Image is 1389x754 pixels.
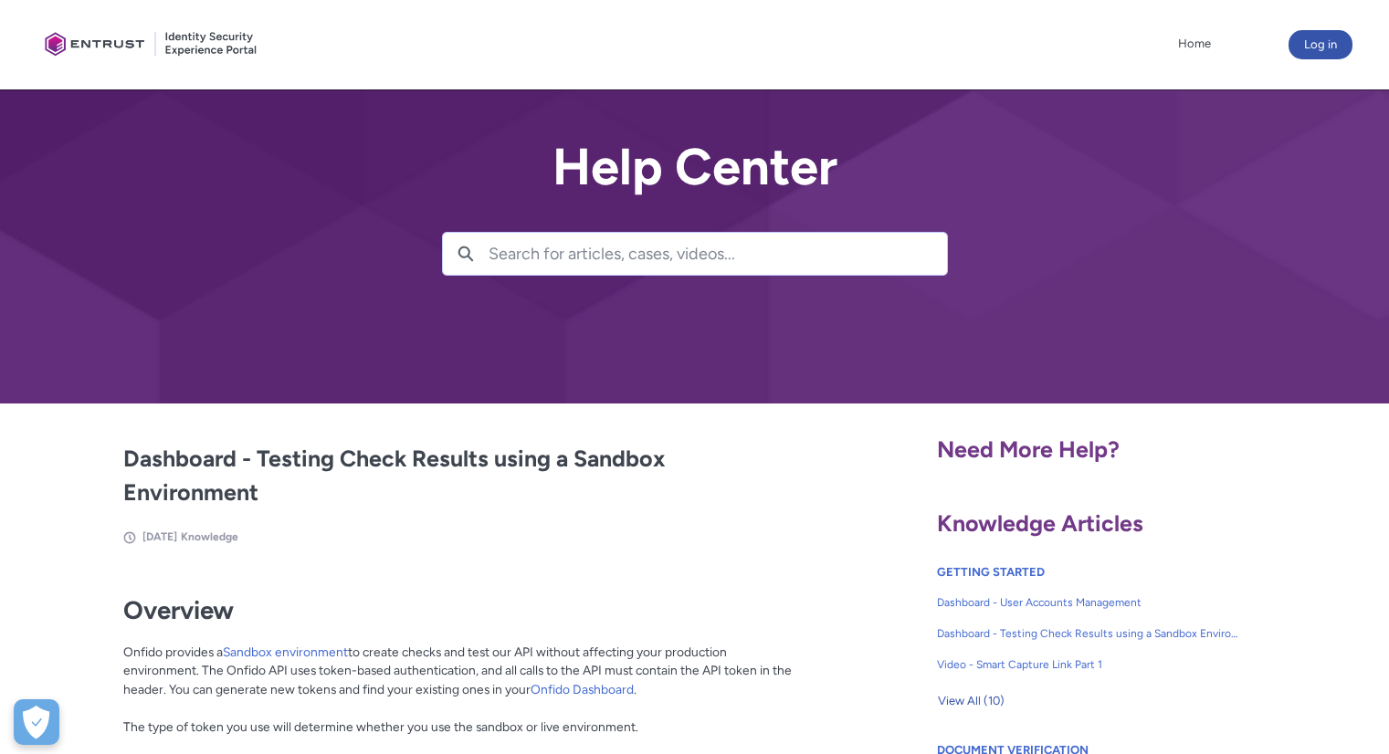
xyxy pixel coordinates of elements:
[937,435,1120,463] span: Need More Help?
[442,139,948,195] h2: Help Center
[937,656,1240,673] span: Video - Smart Capture Link Part 1
[1289,30,1352,59] button: Log in
[223,644,348,659] a: Sandbox environment
[123,442,803,510] h2: Dashboard - Testing Check Results using a Sandbox Environment
[937,509,1143,537] span: Knowledge Articles
[937,587,1240,618] a: Dashboard - User Accounts Management
[937,565,1045,579] a: GETTING STARTED
[937,649,1240,680] a: Video - Smart Capture Link Part 1
[938,687,1005,715] span: View All (10)
[937,594,1240,611] span: Dashboard - User Accounts Management
[1173,30,1215,58] a: Home
[489,233,947,275] input: Search for articles, cases, videos...
[181,529,238,545] li: Knowledge
[937,618,1240,649] a: Dashboard - Testing Check Results using a Sandbox Environment
[142,530,177,543] span: [DATE]
[937,686,1005,716] button: View All (10)
[14,699,59,745] div: Cookie Preferences
[14,699,59,745] button: Open Preferences
[443,233,489,275] button: Search
[531,682,634,696] a: Onfido Dashboard
[937,625,1240,642] span: Dashboard - Testing Check Results using a Sandbox Environment
[123,595,234,625] strong: Overview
